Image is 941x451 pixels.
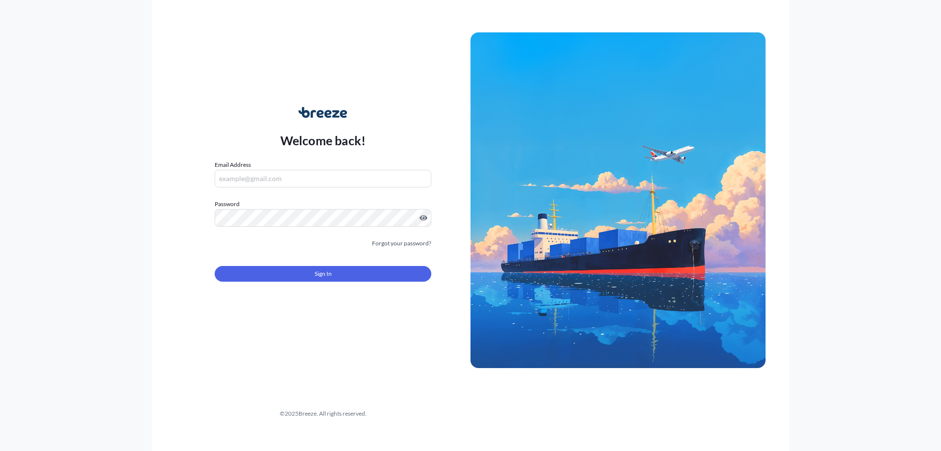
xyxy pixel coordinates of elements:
button: Show password [420,214,427,222]
label: Email Address [215,160,251,170]
img: Ship illustration [470,32,766,368]
a: Forgot your password? [372,239,431,248]
p: Welcome back! [280,133,366,148]
label: Password [215,199,431,209]
input: example@gmail.com [215,170,431,187]
button: Sign In [215,266,431,282]
span: Sign In [315,269,332,279]
div: © 2025 Breeze. All rights reserved. [175,409,470,419]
